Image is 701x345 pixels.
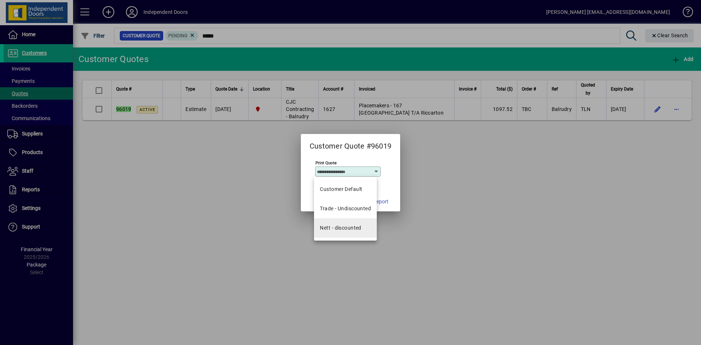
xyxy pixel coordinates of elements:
span: Customer Default [320,185,362,193]
mat-option: Trade - Undiscounted [314,199,377,218]
mat-label: Print Quote [315,160,337,165]
mat-option: Nett - discounted [314,218,377,238]
div: Trade - Undiscounted [320,205,371,212]
div: Nett - discounted [320,224,361,232]
h2: Customer Quote #96019 [301,134,400,152]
